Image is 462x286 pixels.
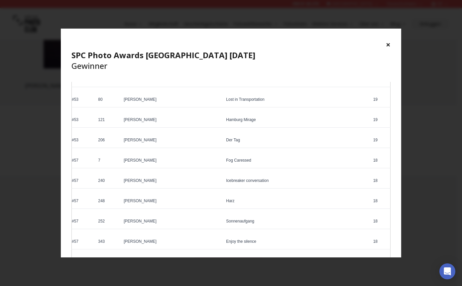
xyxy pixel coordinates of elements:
td: 19 [371,114,391,127]
td: #57 [72,195,96,209]
td: 19 [371,94,391,107]
b: SPC Photo Awards [GEOGRAPHIC_DATA] [DATE] [71,50,255,61]
td: Fog Caressed [224,155,371,168]
td: 121 [96,114,121,127]
h4: Gewinner [71,50,391,71]
td: #53 [72,114,96,127]
td: [PERSON_NAME] [121,256,224,269]
td: Sonnenaufgang [224,215,371,229]
td: 343 [96,236,121,249]
td: 18 [371,155,391,168]
td: Icebreaker conversation [224,175,371,188]
td: 80 [96,94,121,107]
td: #57 [72,175,96,188]
td: Lost in Transportation [224,94,371,107]
td: 248 [96,195,121,209]
td: 18 [371,215,391,229]
td: 252 [96,215,121,229]
td: 240 [96,175,121,188]
td: Enjoy the silence [224,236,371,249]
td: #57 [72,215,96,229]
td: 18 [371,236,391,249]
td: 7 [96,155,121,168]
td: [PERSON_NAME] [121,114,224,127]
td: Hamburg Mirage [224,114,371,127]
td: [PERSON_NAME] [121,134,224,148]
td: #57 [72,256,96,269]
td: #53 [72,94,96,107]
td: #53 [72,134,96,148]
td: 378 [96,256,121,269]
td: [PERSON_NAME] [121,215,224,229]
td: [PERSON_NAME] [121,195,224,209]
td: GraffitiHeart Child [224,256,371,269]
td: [PERSON_NAME] [121,94,224,107]
td: #57 [72,155,96,168]
td: 18 [371,195,391,209]
td: Der Tag [224,134,371,148]
td: 18 [371,175,391,188]
td: Harz [224,195,371,209]
button: × [386,39,391,50]
td: 19 [371,134,391,148]
td: #57 [72,236,96,249]
td: 18 [371,256,391,269]
td: [PERSON_NAME] [121,175,224,188]
td: [PERSON_NAME] [121,236,224,249]
td: [PERSON_NAME] [121,155,224,168]
td: 206 [96,134,121,148]
div: Open Intercom Messenger [439,263,455,279]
